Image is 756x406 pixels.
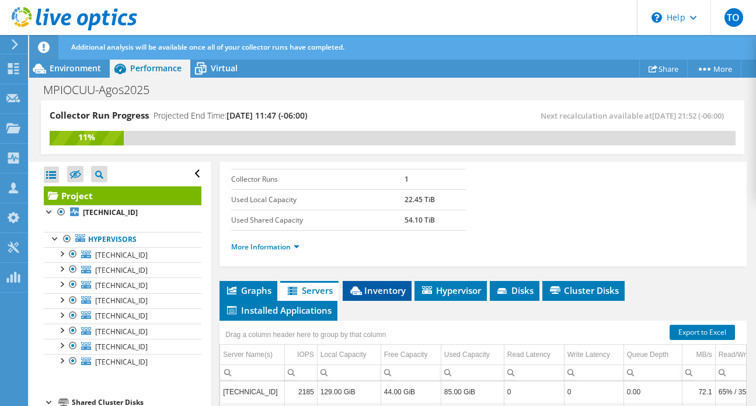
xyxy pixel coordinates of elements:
span: [TECHNICAL_ID] [95,311,148,321]
div: IOPS [297,348,314,362]
a: [TECHNICAL_ID] [44,247,201,262]
span: Next recalculation available at [541,110,730,121]
div: MB/s [696,348,712,362]
span: TO [724,8,743,27]
b: [TECHNICAL_ID] [83,207,138,217]
a: [TECHNICAL_ID] [44,308,201,324]
span: [TECHNICAL_ID] [95,296,148,306]
td: Free Capacity Column [381,345,441,365]
td: Column MB/s, Filter cell [682,365,715,380]
a: More [687,60,741,78]
td: Column Server Name(s), Value 10.218.105.40 [220,381,284,402]
div: Write Latency [567,348,610,362]
a: Export to Excel [670,325,735,340]
td: Column Write Latency, Value 0 [564,381,623,402]
div: Used Capacity [444,348,490,362]
a: [TECHNICAL_ID] [44,262,201,277]
div: Queue Depth [627,348,668,362]
td: Column Used Capacity, Value 85.00 GiB [441,381,504,402]
a: Project [44,186,201,205]
td: Column Local Capacity, Value 129.00 GiB [317,381,381,402]
label: Used Shared Capacity [231,214,405,226]
span: Environment [50,63,101,74]
b: 1 [405,174,409,184]
span: Cluster Disks [548,284,619,296]
span: Servers [286,284,333,296]
td: Column Read Latency, Filter cell [504,365,564,380]
td: Column Read Latency, Value 0 [504,381,564,402]
div: Read Latency [507,348,551,362]
svg: \n [652,12,662,23]
td: Local Capacity Column [317,345,381,365]
td: Column Free Capacity, Filter cell [381,365,441,380]
span: [DATE] 21:52 (-06:00) [652,110,724,121]
div: Free Capacity [384,348,428,362]
h1: MPIOCUU-Agos2025 [38,84,168,96]
span: Hypervisor [420,284,481,296]
span: Additional analysis will be available once all of your collector runs have completed. [71,42,344,52]
div: Local Capacity [320,348,367,362]
a: [TECHNICAL_ID] [44,293,201,308]
a: [TECHNICAL_ID] [44,277,201,293]
td: Column MB/s, Value 72.1 [682,381,715,402]
label: Used Local Capacity [231,194,405,206]
td: Column Write Latency, Filter cell [564,365,623,380]
a: [TECHNICAL_ID] [44,354,201,369]
td: Used Capacity Column [441,345,504,365]
a: [TECHNICAL_ID] [44,339,201,354]
td: Column Queue Depth, Value 0.00 [623,381,682,402]
td: Column IOPS, Filter cell [284,365,317,380]
span: Disks [496,284,534,296]
td: Column IOPS, Value 2185 [284,381,317,402]
td: Read Latency Column [504,345,564,365]
span: Inventory [349,284,406,296]
span: [TECHNICAL_ID] [95,250,148,260]
a: Share [639,60,688,78]
span: Performance [130,63,182,74]
span: [TECHNICAL_ID] [95,342,148,352]
span: [TECHNICAL_ID] [95,327,148,336]
span: [TECHNICAL_ID] [95,265,148,275]
td: Column Local Capacity, Filter cell [317,365,381,380]
td: Column Queue Depth, Filter cell [623,365,682,380]
b: 22.45 TiB [405,195,435,204]
div: Drag a column header here to group by that column [222,327,389,343]
span: [TECHNICAL_ID] [95,357,148,367]
td: Column Used Capacity, Filter cell [441,365,504,380]
td: Column Free Capacity, Value 44.00 GiB [381,381,441,402]
td: Write Latency Column [564,345,623,365]
span: Virtual [211,63,238,74]
td: Queue Depth Column [623,345,682,365]
b: 19 [405,154,413,164]
td: IOPS Column [284,345,317,365]
a: More Information [231,242,299,252]
span: Graphs [225,284,271,296]
span: Installed Applications [225,304,332,316]
b: 54.10 TiB [405,215,435,225]
td: MB/s Column [682,345,715,365]
span: [DATE] 11:47 (-06:00) [227,110,307,121]
span: [TECHNICAL_ID] [95,280,148,290]
td: Column Server Name(s), Filter cell [220,365,284,380]
label: Collector Runs [231,173,405,185]
a: Hypervisors [44,232,201,247]
td: Server Name(s) Column [220,345,284,365]
a: [TECHNICAL_ID] [44,205,201,220]
h4: Projected End Time: [154,109,307,122]
div: Server Name(s) [223,348,273,362]
div: 11% [50,131,124,144]
a: [TECHNICAL_ID] [44,324,201,339]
